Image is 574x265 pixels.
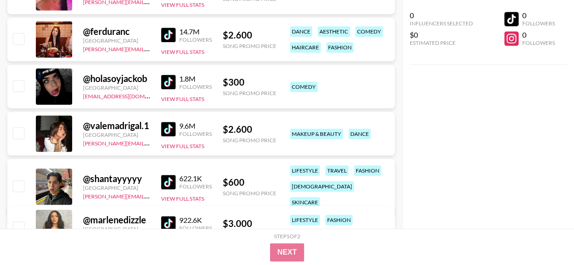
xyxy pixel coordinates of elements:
[290,129,343,139] div: makeup & beauty
[161,48,204,55] button: View Full Stats
[179,174,212,183] div: 622.1K
[179,130,212,137] div: Followers
[223,218,276,229] div: $ 3.000
[348,129,371,139] div: dance
[179,83,212,90] div: Followers
[161,122,176,136] img: TikTok
[161,96,204,102] button: View Full Stats
[223,29,276,41] div: $ 2.600
[83,37,150,44] div: [GEOGRAPHIC_DATA]
[161,1,204,8] button: View Full Stats
[179,74,212,83] div: 1.8M
[83,226,150,232] div: [GEOGRAPHIC_DATA]
[290,165,320,176] div: lifestyle
[83,120,150,131] div: @ valemadrigal.1
[179,225,212,231] div: Followers
[354,165,381,176] div: fashion
[274,233,300,240] div: Step 1 of 2
[179,36,212,43] div: Followers
[83,191,217,200] a: [PERSON_NAME][EMAIL_ADDRESS][DOMAIN_NAME]
[522,39,555,46] div: Followers
[410,30,473,39] div: $0
[270,243,304,261] button: Next
[290,26,312,37] div: dance
[410,11,473,20] div: 0
[161,75,176,89] img: TikTok
[179,27,212,36] div: 14.7M
[179,216,212,225] div: 922.6K
[223,77,276,88] div: $ 300
[179,121,212,130] div: 9.6M
[410,20,473,27] div: Influencers Selected
[290,197,320,207] div: skincare
[223,90,276,96] div: Song Promo Price
[325,215,353,225] div: fashion
[410,39,473,46] div: Estimated Price
[161,143,204,149] button: View Full Stats
[161,216,176,231] img: TikTok
[522,20,555,27] div: Followers
[290,215,320,225] div: lifestyle
[290,82,318,92] div: comedy
[83,73,150,84] div: @ holasoyjackob
[318,26,350,37] div: aesthetic
[223,43,276,49] div: Song Promo Price
[161,28,176,42] img: TikTok
[83,131,150,138] div: [GEOGRAPHIC_DATA]
[179,183,212,190] div: Followers
[161,175,176,189] img: TikTok
[83,184,150,191] div: [GEOGRAPHIC_DATA]
[223,137,276,144] div: Song Promo Price
[83,173,150,184] div: @ shantayyyyy
[290,42,321,53] div: haircare
[522,30,555,39] div: 0
[223,177,276,188] div: $ 600
[83,84,150,91] div: [GEOGRAPHIC_DATA]
[223,190,276,197] div: Song Promo Price
[83,138,217,147] a: [PERSON_NAME][EMAIL_ADDRESS][DOMAIN_NAME]
[325,165,348,176] div: travel
[83,214,150,226] div: @ marlenedizzle
[161,195,204,202] button: View Full Stats
[83,91,174,100] a: [EMAIL_ADDRESS][DOMAIN_NAME]
[326,42,353,53] div: fashion
[223,124,276,135] div: $ 2.600
[83,26,150,37] div: @ ferduranc
[83,44,217,53] a: [PERSON_NAME][EMAIL_ADDRESS][DOMAIN_NAME]
[522,11,555,20] div: 0
[355,26,383,37] div: comedy
[290,181,354,192] div: [DEMOGRAPHIC_DATA]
